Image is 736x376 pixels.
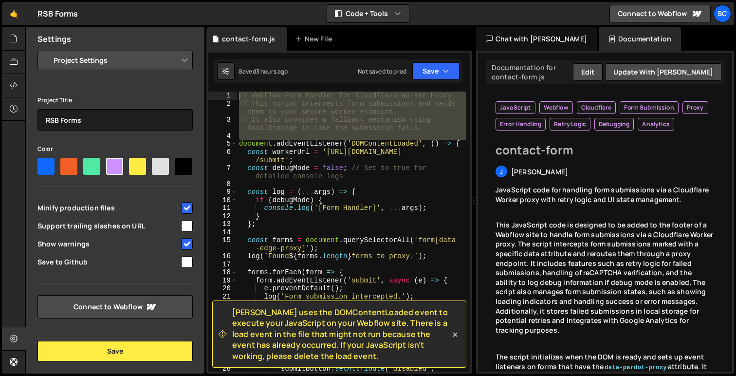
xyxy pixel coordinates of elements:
[208,252,237,261] div: 16
[208,325,237,341] div: 24
[599,120,629,128] span: Debugging
[37,295,193,319] a: Connect to Webflow
[37,144,53,154] label: Color
[500,168,503,176] span: J
[573,63,603,81] button: Edit
[642,120,669,128] span: Analytics
[208,148,237,164] div: 6
[500,104,531,112] span: JavaScript
[327,5,409,22] button: Code + Tools
[208,100,237,116] div: 2
[496,142,715,158] h2: contact-form
[37,257,180,267] span: Save to Github
[208,188,237,196] div: 9
[232,307,450,361] span: [PERSON_NAME] uses the DOMContentLoaded event to execute your JavaScript on your Webflow site. Th...
[208,293,237,301] div: 21
[208,341,237,349] div: 25
[500,120,541,128] span: Error Handling
[554,120,586,128] span: Retry Logic
[208,301,237,309] div: 22
[476,27,597,51] div: Chat with [PERSON_NAME]
[37,203,180,213] span: Minify production files
[412,62,460,80] button: Save
[208,196,237,205] div: 10
[605,63,721,81] button: Update with [PERSON_NAME]
[208,132,237,140] div: 4
[496,220,715,335] p: This JavaScript code is designed to be added to the footer of a Webflow site to handle form submi...
[2,2,26,25] a: 🤙
[609,5,711,22] a: Connect to Webflow
[208,277,237,285] div: 19
[358,67,406,75] div: Not saved to prod
[714,5,731,22] a: Sc
[37,341,193,361] button: Save
[208,228,237,237] div: 14
[256,67,288,75] div: 3 hours ago
[37,239,180,249] span: Show warnings
[239,67,288,75] div: Saved
[37,221,180,231] span: Support trailing slashes on URL
[208,349,237,357] div: 26
[687,104,704,112] span: Proxy
[511,167,568,176] span: [PERSON_NAME]
[208,204,237,212] div: 11
[208,180,237,188] div: 8
[208,92,237,100] div: 1
[208,268,237,277] div: 18
[496,185,709,204] span: JavaScript code for handling form submissions via a Cloudflare Worker proxy with retry logic and ...
[489,63,573,81] div: Documentation for contact-form.js
[208,284,237,293] div: 20
[37,34,71,44] h2: Settings
[544,104,569,112] span: Webflow
[222,34,275,44] div: contact-form.js
[37,109,193,131] input: Project name
[624,104,674,112] span: Form Submission
[295,34,336,44] div: New File
[208,357,237,365] div: 27
[208,116,237,132] div: 3
[208,236,237,252] div: 15
[208,164,237,180] div: 7
[208,212,237,221] div: 12
[599,27,681,51] div: Documentation
[208,220,237,228] div: 13
[37,8,78,19] div: RSB Forms
[208,261,237,269] div: 17
[37,95,72,105] label: Project Title
[208,140,237,148] div: 5
[604,364,668,372] code: data-pardot-proxy
[581,104,612,112] span: Cloudflare
[208,309,237,325] div: 23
